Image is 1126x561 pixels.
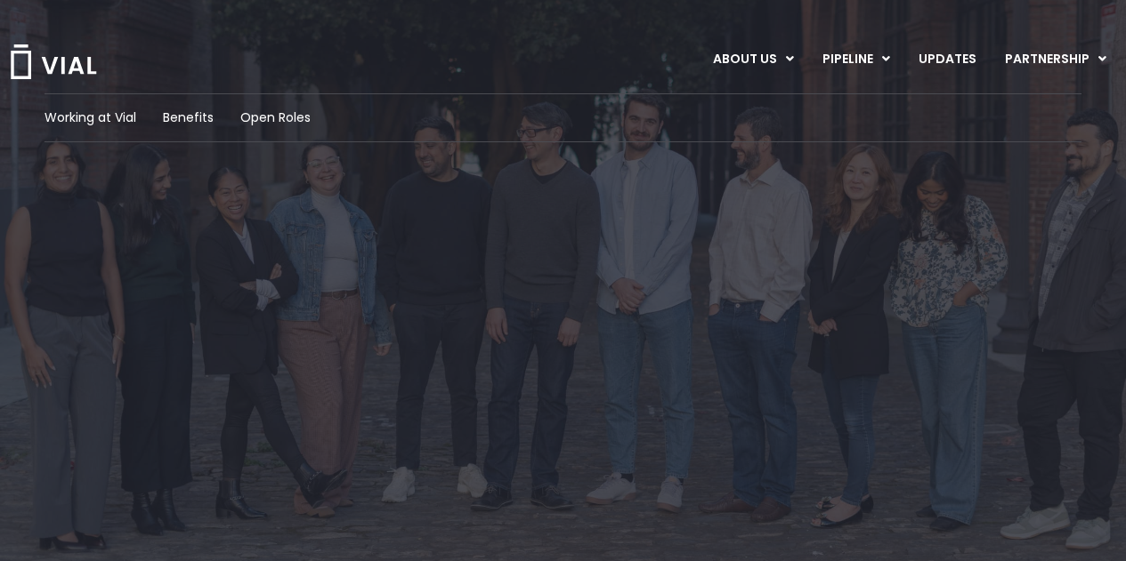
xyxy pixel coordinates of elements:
[9,44,98,79] img: Vial Logo
[904,44,990,75] a: UPDATES
[699,44,807,75] a: ABOUT USMenu Toggle
[991,44,1121,75] a: PARTNERSHIPMenu Toggle
[163,108,214,127] a: Benefits
[240,108,311,127] a: Open Roles
[808,44,903,75] a: PIPELINEMenu Toggle
[45,108,136,127] a: Working at Vial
